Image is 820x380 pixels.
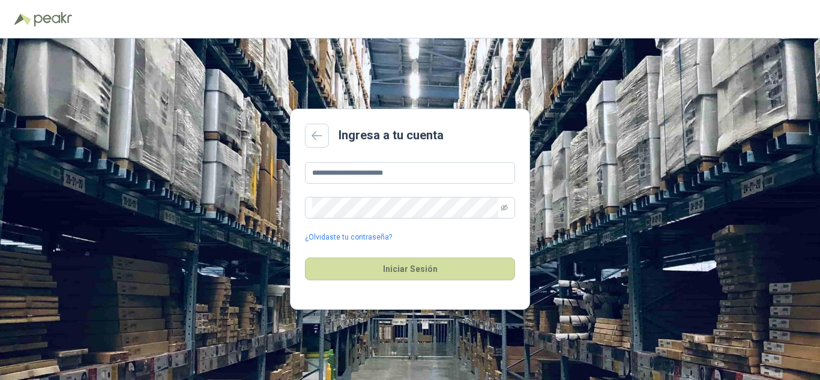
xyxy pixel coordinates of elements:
span: eye-invisible [501,204,508,211]
a: ¿Olvidaste tu contraseña? [305,232,392,243]
h2: Ingresa a tu cuenta [339,126,444,145]
img: Peakr [34,12,72,26]
button: Iniciar Sesión [305,258,515,280]
img: Logo [14,13,31,25]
